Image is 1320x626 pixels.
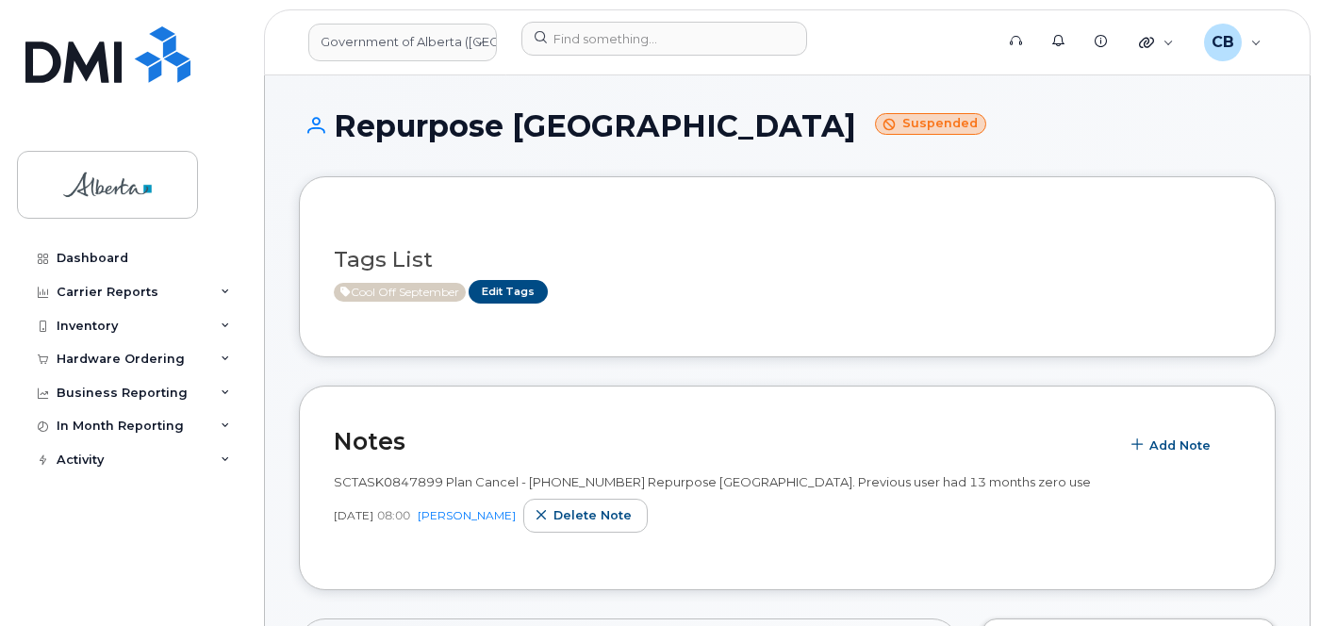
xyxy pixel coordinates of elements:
[418,508,516,522] a: [PERSON_NAME]
[553,506,632,524] span: Delete note
[377,507,410,523] span: 08:00
[299,109,1276,142] h1: Repurpose [GEOGRAPHIC_DATA]
[334,507,373,523] span: [DATE]
[1119,428,1227,462] button: Add Note
[523,499,648,533] button: Delete note
[334,283,466,302] span: Active
[1149,437,1211,454] span: Add Note
[334,474,1091,489] span: SCTASK0847899 Plan Cancel - [PHONE_NUMBER] Repurpose [GEOGRAPHIC_DATA]. Previous user had 13 mont...
[469,280,548,304] a: Edit Tags
[875,113,986,135] small: Suspended
[334,427,1110,455] h2: Notes
[334,248,1241,272] h3: Tags List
